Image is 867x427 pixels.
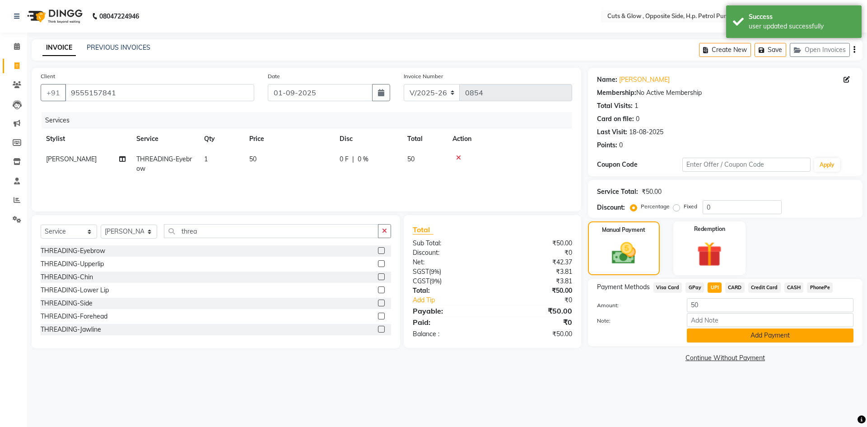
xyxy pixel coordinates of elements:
[689,239,730,270] img: _gift.svg
[699,43,751,57] button: Create New
[634,101,638,111] div: 1
[46,155,97,163] span: [PERSON_NAME]
[249,155,256,163] span: 50
[687,313,853,327] input: Add Note
[492,286,578,296] div: ₹50.00
[131,129,199,149] th: Service
[597,203,625,212] div: Discount:
[204,155,208,163] span: 1
[807,282,833,293] span: PhonePe
[492,258,578,267] div: ₹42.37
[507,296,578,305] div: ₹0
[755,43,786,57] button: Save
[136,155,192,173] span: THREADING-Eyebrow
[41,84,66,101] button: +91
[619,75,670,84] a: [PERSON_NAME]
[597,141,617,150] div: Points:
[590,317,680,325] label: Note:
[492,267,578,277] div: ₹3.81
[413,225,433,235] span: Total
[41,286,109,295] div: THREADING-Lower Lip
[65,84,254,101] input: Search by Name/Mobile/Email/Code
[406,258,492,267] div: Net:
[406,239,492,248] div: Sub Total:
[641,202,670,211] label: Percentage
[725,282,745,293] span: CARD
[784,282,804,293] span: CASH
[406,267,492,277] div: ( )
[590,353,861,363] a: Continue Without Payment
[749,12,855,22] div: Success
[406,248,492,258] div: Discount:
[492,305,578,316] div: ₹50.00
[404,72,443,80] label: Invoice Number
[597,282,650,292] span: Payment Methods
[41,325,101,334] div: THREADING-Jawline
[687,328,853,343] button: Add Payment
[413,267,429,276] span: SGST
[687,298,853,312] input: Amount
[492,239,578,248] div: ₹50.00
[164,224,378,238] input: Search or Scan
[431,268,439,275] span: 9%
[684,202,697,211] label: Fixed
[694,225,725,233] label: Redemption
[99,4,139,29] b: 08047224946
[244,129,334,149] th: Price
[748,282,781,293] span: Credit Card
[619,141,623,150] div: 0
[597,114,634,124] div: Card on file:
[41,272,93,282] div: THREADING-Chin
[597,127,627,137] div: Last Visit:
[597,88,853,98] div: No Active Membership
[406,305,492,316] div: Payable:
[682,158,811,172] input: Enter Offer / Coupon Code
[749,22,855,31] div: user updated successfully
[406,277,492,286] div: ( )
[492,317,578,328] div: ₹0
[334,129,402,149] th: Disc
[790,43,850,57] button: Open Invoices
[492,248,578,258] div: ₹0
[814,158,840,172] button: Apply
[41,259,104,269] div: THREADING-Upperlip
[597,88,636,98] div: Membership:
[406,317,492,328] div: Paid:
[358,155,368,164] span: 0 %
[340,155,349,164] span: 0 F
[41,129,131,149] th: Stylist
[407,155,415,163] span: 50
[87,43,150,52] a: PREVIOUS INVOICES
[597,101,633,111] div: Total Visits:
[41,72,55,80] label: Client
[406,296,507,305] a: Add Tip
[352,155,354,164] span: |
[41,246,105,256] div: THREADING-Eyebrow
[629,127,663,137] div: 18-08-2025
[597,160,682,169] div: Coupon Code
[590,301,680,310] label: Amount:
[406,329,492,339] div: Balance :
[268,72,280,80] label: Date
[492,329,578,339] div: ₹50.00
[708,282,722,293] span: UPI
[406,286,492,296] div: Total:
[642,187,662,197] div: ₹50.00
[41,312,107,321] div: THREADING-Forehead
[199,129,244,149] th: Qty
[447,129,572,149] th: Action
[492,277,578,286] div: ₹3.81
[597,187,638,197] div: Service Total:
[41,299,93,308] div: THREADING-Side
[685,282,704,293] span: GPay
[602,226,645,234] label: Manual Payment
[604,239,643,267] img: _cash.svg
[653,282,682,293] span: Visa Card
[23,4,85,29] img: logo
[402,129,447,149] th: Total
[431,277,440,285] span: 9%
[413,277,429,285] span: CGST
[42,112,579,129] div: Services
[42,40,76,56] a: INVOICE
[597,75,617,84] div: Name:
